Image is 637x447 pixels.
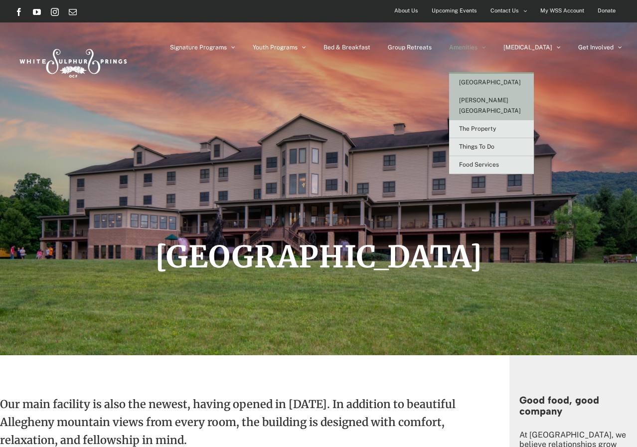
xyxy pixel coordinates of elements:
[459,79,521,86] span: [GEOGRAPHIC_DATA]
[15,38,130,85] img: White Sulphur Springs Logo
[449,74,534,92] a: [GEOGRAPHIC_DATA]
[394,3,418,18] span: About Us
[449,22,486,72] a: Amenities
[323,22,370,72] a: Bed & Breakfast
[170,22,235,72] a: Signature Programs
[459,161,499,168] span: Food Services
[459,97,521,114] span: [PERSON_NAME][GEOGRAPHIC_DATA]
[449,120,534,138] a: The Property
[253,44,298,50] span: Youth Programs
[432,3,477,18] span: Upcoming Events
[155,238,482,275] span: [GEOGRAPHIC_DATA]
[503,22,561,72] a: [MEDICAL_DATA]
[598,3,616,18] span: Donate
[503,44,552,50] span: [MEDICAL_DATA]
[170,44,227,50] span: Signature Programs
[253,22,306,72] a: Youth Programs
[449,156,534,174] a: Food Services
[170,22,622,72] nav: Main Menu
[519,395,627,417] h4: Good food, good company
[490,3,519,18] span: Contact Us
[388,44,432,50] span: Group Retreats
[459,143,494,150] span: Things To Do
[459,125,496,132] span: The Property
[578,22,622,72] a: Get Involved
[449,92,534,120] a: [PERSON_NAME][GEOGRAPHIC_DATA]
[578,44,614,50] span: Get Involved
[388,22,432,72] a: Group Retreats
[449,138,534,156] a: Things To Do
[449,44,478,50] span: Amenities
[540,3,584,18] span: My WSS Account
[323,44,370,50] span: Bed & Breakfast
